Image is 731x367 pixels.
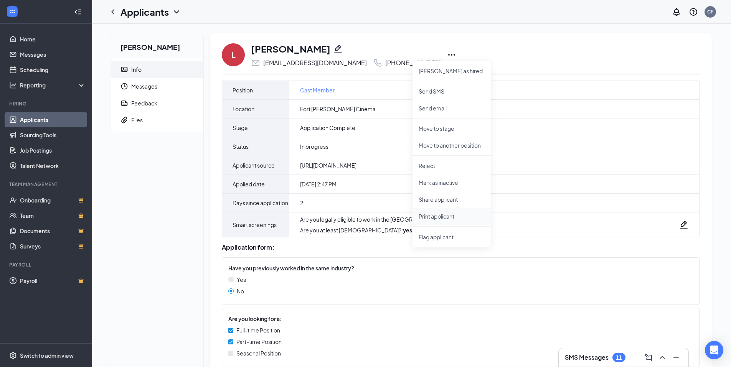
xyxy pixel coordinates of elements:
[672,353,681,362] svg: Minimize
[228,314,282,323] span: Are you looking for a:
[419,142,485,149] p: Move to another position
[403,227,412,234] strong: yes
[222,244,700,251] div: Application form:
[120,5,169,18] h1: Applicants
[231,49,236,60] div: L
[373,58,382,67] svg: Phone
[20,62,86,77] a: Scheduling
[237,275,246,284] span: Yes
[263,59,367,67] div: [EMAIL_ADDRESS][DOMAIN_NAME]
[20,223,86,239] a: DocumentsCrown
[120,66,128,73] svg: ContactCard
[419,67,485,75] p: [PERSON_NAME] as hired
[419,125,485,132] p: Move to stage
[385,59,441,67] div: [PHONE_NUMBER]
[120,82,128,90] svg: Clock
[642,351,655,364] button: ComposeMessage
[9,262,84,268] div: Payroll
[111,33,203,58] h2: [PERSON_NAME]
[670,351,682,364] button: Minimize
[300,105,376,113] span: Fort [PERSON_NAME] Cinema
[233,86,253,95] span: Position
[9,181,84,188] div: Team Management
[419,162,485,170] p: Reject
[20,31,86,47] a: Home
[300,199,303,207] span: 2
[300,180,337,188] span: [DATE] 2:47 PM
[233,104,254,114] span: Location
[9,352,17,359] svg: Settings
[236,326,280,334] span: Full-time Position
[120,99,128,107] svg: Report
[131,116,143,124] div: Files
[111,112,203,128] a: PaperclipFiles
[300,143,328,150] span: In progress
[565,353,609,362] h3: SMS Messages
[419,196,485,203] p: Share applicant
[9,81,17,89] svg: Analysis
[300,216,460,223] div: Are you legally eligible to work in the [GEOGRAPHIC_DATA]? :
[233,161,275,170] span: Applicant source
[447,50,456,59] svg: Ellipses
[131,66,142,73] div: Info
[233,198,288,207] span: Days since application
[616,354,622,361] div: 11
[120,116,128,124] svg: Paperclip
[233,123,248,132] span: Stage
[20,158,86,173] a: Talent Network
[251,58,260,67] svg: Email
[419,212,485,220] p: Print applicant
[236,337,282,346] span: Part-time Position
[9,100,84,107] div: Hiring
[20,47,86,62] a: Messages
[419,87,485,95] p: Send SMS
[108,7,117,16] svg: ChevronLeft
[689,7,698,16] svg: QuestionInfo
[111,95,203,112] a: ReportFeedback
[419,104,485,112] p: Send email
[20,81,86,89] div: Reporting
[131,78,197,95] span: Messages
[300,161,356,169] span: [URL][DOMAIN_NAME]
[237,287,244,295] span: No
[111,61,203,78] a: ContactCardInfo
[300,86,335,94] a: Cast Member
[20,143,86,158] a: Job Postings
[658,353,667,362] svg: ChevronUp
[20,127,86,143] a: Sourcing Tools
[228,264,354,272] span: Have you previously worked in the same industry?
[705,341,723,359] div: Open Intercom Messenger
[172,7,181,16] svg: ChevronDown
[300,124,355,132] span: Application Complete
[236,349,281,357] span: Seasonal Position
[656,351,668,364] button: ChevronUp
[672,7,681,16] svg: Notifications
[20,239,86,254] a: SurveysCrown
[644,353,653,362] svg: ComposeMessage
[8,8,16,15] svg: WorkstreamLogo
[111,78,203,95] a: ClockMessages
[20,193,86,208] a: OnboardingCrown
[20,208,86,223] a: TeamCrown
[300,226,460,234] div: Are you at least [DEMOGRAPHIC_DATA]? :
[20,273,86,288] a: PayrollCrown
[251,42,330,55] h1: [PERSON_NAME]
[233,220,277,229] span: Smart screenings
[333,44,343,53] svg: Pencil
[233,142,249,151] span: Status
[233,179,265,189] span: Applied date
[74,8,82,16] svg: Collapse
[20,352,74,359] div: Switch to admin view
[679,220,688,229] svg: Pencil
[131,99,157,107] div: Feedback
[20,112,86,127] a: Applicants
[707,8,713,15] div: CF
[419,179,485,186] p: Mark as inactive
[419,233,485,241] span: Flag applicant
